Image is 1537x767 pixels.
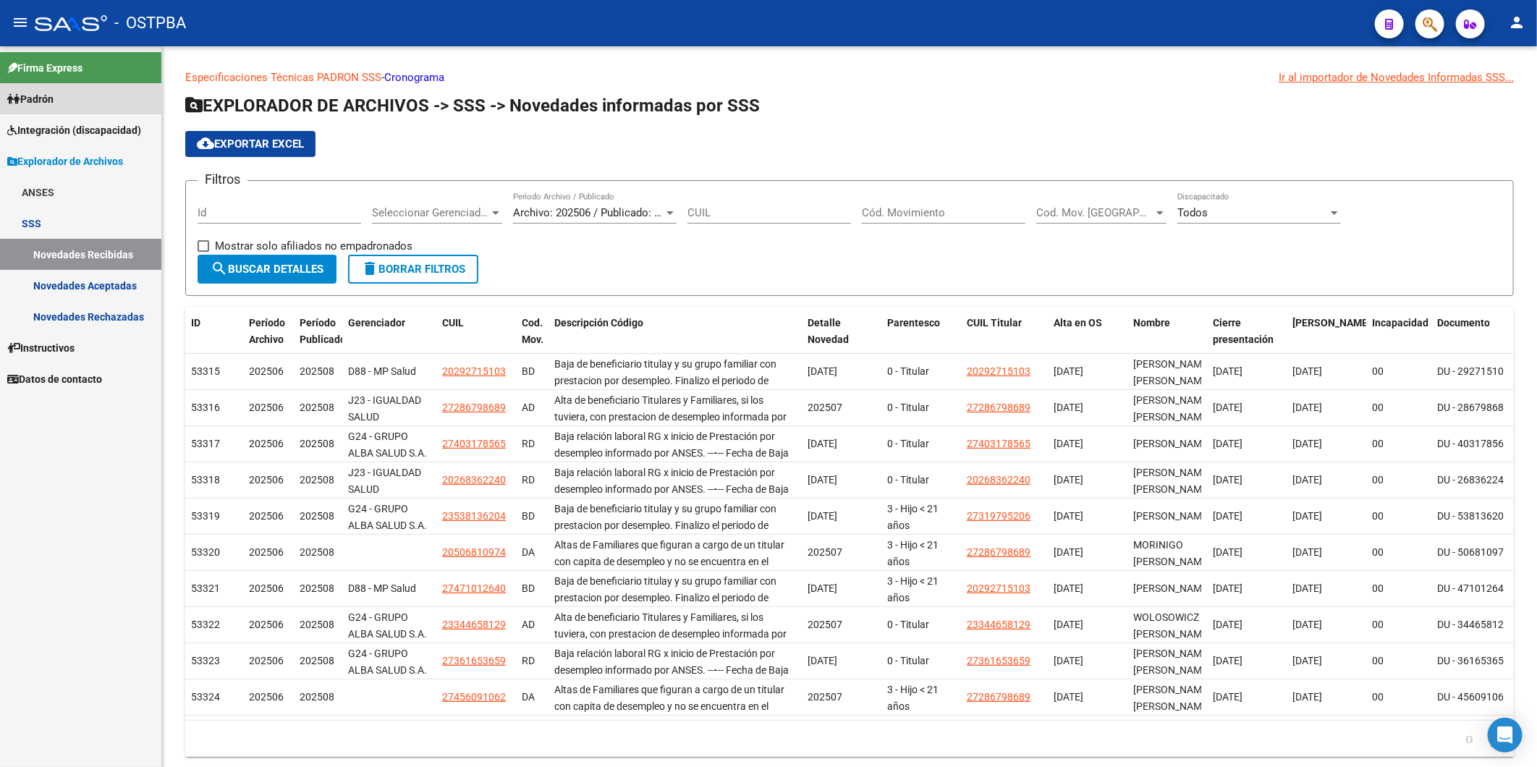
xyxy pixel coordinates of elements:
span: 3 - Hijo < 21 años [887,684,939,712]
span: G24 - GRUPO ALBA SALUD S.A. [348,648,427,676]
span: - OSTPBA [114,7,186,39]
div: 00 [1372,544,1426,561]
span: Borrar Filtros [361,263,465,276]
span: 202507 [808,691,842,703]
span: [DATE] [1292,365,1322,377]
span: [DATE] [808,438,837,449]
span: [DATE] [1292,691,1322,703]
span: [DATE] [1213,582,1242,594]
datatable-header-cell: Período Publicado [294,308,342,371]
span: 0 - Titular [887,619,929,630]
div: 00 [1372,580,1426,597]
span: Firma Express [7,60,82,76]
span: 20268362240 [442,474,506,486]
datatable-header-cell: Período Archivo [243,308,294,371]
span: [DATE] [1292,582,1322,594]
span: 53317 [191,438,220,449]
span: [DATE] [1213,619,1242,630]
datatable-header-cell: Fecha Nac. [1287,308,1366,371]
span: Gerenciador [348,317,405,329]
span: Documento [1437,317,1490,329]
span: EXPLORADOR DE ARCHIVOS -> SSS -> Novedades informadas por SSS [185,96,760,116]
div: Ir al importador de Novedades Informadas SSS... [1279,69,1514,85]
span: BD [522,510,535,522]
span: 53319 [191,510,220,522]
datatable-header-cell: CUIL [436,308,516,371]
span: Cod. Mov. [GEOGRAPHIC_DATA] [1036,206,1153,219]
span: [DATE] [808,474,837,486]
span: [DATE] [808,655,837,666]
span: [DATE] [808,365,837,377]
datatable-header-cell: Nombre [1127,308,1207,371]
mat-icon: person [1508,14,1525,31]
a: go to previous page [1460,731,1480,747]
span: 0 - Titular [887,474,929,486]
a: Cronograma [384,71,444,84]
strong: - [714,664,718,676]
span: 0 - Titular [887,402,929,413]
span: [PERSON_NAME] [1133,438,1211,449]
span: DU - 26836224 [1437,474,1504,486]
span: Baja de beneficiario titulay y su grupo familiar con prestacion por desempleo. Finalizo el period... [554,575,791,653]
span: [DATE] [808,510,837,522]
span: [DATE] [1054,546,1083,558]
span: 202506 [249,619,284,630]
span: DU - 47101264 [1437,582,1504,594]
span: 53315 [191,365,220,377]
span: BD [522,365,535,377]
span: 20292715103 [967,365,1030,377]
span: AD [522,402,535,413]
span: DU - 53813620 [1437,510,1504,522]
a: Especificaciones Técnicas PADRON SSS [185,71,381,84]
span: [PERSON_NAME] [PERSON_NAME] [1133,684,1211,712]
span: Alta en OS [1054,317,1102,329]
span: Alta de beneficiario Titulares y Familiares, si los tuviera, con prestacion de desempleo informad... [554,394,787,472]
span: 27456091062 [442,691,506,703]
span: 202507 [808,619,842,630]
span: CUIL Titular [967,317,1022,329]
datatable-header-cell: Parentesco [881,308,961,371]
span: [DATE] [1054,365,1083,377]
span: 23344658129 [967,619,1030,630]
datatable-header-cell: Detalle Novedad [802,308,881,371]
span: DU - 40317856 [1437,438,1504,449]
span: DU - 28679868 [1437,402,1504,413]
div: 00 [1372,653,1426,669]
span: 202508 [300,438,334,449]
span: Altas de Familiares que figuran a cargo de un titular con capita de desempleo y no se encuentra e... [554,539,784,616]
button: Exportar EXCEL [185,131,316,157]
span: [DATE] [808,582,837,594]
span: [DATE] [1292,655,1322,666]
strong: - [714,483,718,495]
datatable-header-cell: Incapacidad [1366,308,1431,371]
span: [DATE] [1054,474,1083,486]
span: 202507 [808,402,842,413]
div: Open Intercom Messenger [1488,718,1523,753]
span: MORINIGO [PERSON_NAME] [1133,539,1211,567]
a: go to next page [1484,731,1504,747]
div: 00 [1372,508,1426,525]
span: 202506 [249,546,284,558]
span: J23 - IGUALDAD SALUD [348,394,421,423]
span: 27286798689 [442,402,506,413]
datatable-header-cell: ID [185,308,243,371]
span: [PERSON_NAME] [PERSON_NAME] [1133,467,1211,495]
span: 20292715103 [442,365,506,377]
span: 202508 [300,546,334,558]
div: 00 [1372,689,1426,705]
div: 00 [1372,399,1426,416]
span: 202506 [249,438,284,449]
datatable-header-cell: Cierre presentación [1207,308,1287,371]
span: 202506 [249,402,284,413]
span: [PERSON_NAME]. [1292,317,1373,329]
span: 27319795206 [967,510,1030,522]
button: Borrar Filtros [348,255,478,284]
mat-icon: search [211,260,228,277]
span: D88 - MP Salud [348,582,416,594]
span: [DATE] [1213,474,1242,486]
span: Alta de beneficiario Titulares y Familiares, si los tuviera, con prestacion de desempleo informad... [554,611,787,689]
strong: - [714,447,718,459]
span: [DATE] [1213,510,1242,522]
span: AD [522,619,535,630]
span: [DATE] [1292,402,1322,413]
